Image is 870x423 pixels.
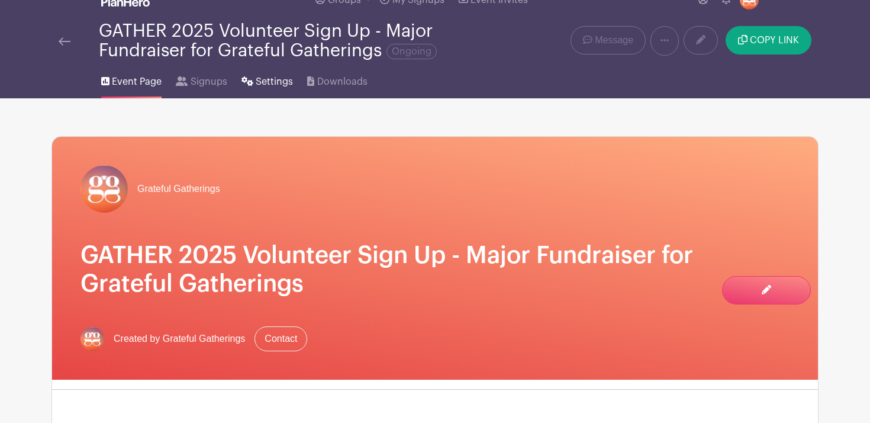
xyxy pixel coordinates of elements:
[114,332,245,346] span: Created by Grateful Gatherings
[191,75,227,89] span: Signups
[99,21,482,60] div: GATHER 2025 Volunteer Sign Up - Major Fundraiser for Grateful Gatherings
[386,44,437,59] span: Ongoing
[254,326,307,351] a: Contact
[595,33,633,47] span: Message
[80,241,790,298] h1: GATHER 2025 Volunteer Sign Up - Major Fundraiser for Grateful Gatherings
[256,75,293,89] span: Settings
[80,327,104,351] img: gg-logo-planhero-final.png
[571,26,646,55] a: Message
[101,60,162,98] a: Event Page
[176,60,227,98] a: Signups
[241,60,293,98] a: Settings
[307,60,367,98] a: Downloads
[112,75,162,89] span: Event Page
[750,36,799,45] span: COPY LINK
[59,37,70,46] img: back-arrow-29a5d9b10d5bd6ae65dc969a981735edf675c4d7a1fe02e03b50dbd4ba3cdb55.svg
[726,26,811,55] button: COPY LINK
[317,75,368,89] span: Downloads
[137,182,220,196] span: Grateful Gatherings
[80,165,128,213] img: gg-logo-planhero-final.png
